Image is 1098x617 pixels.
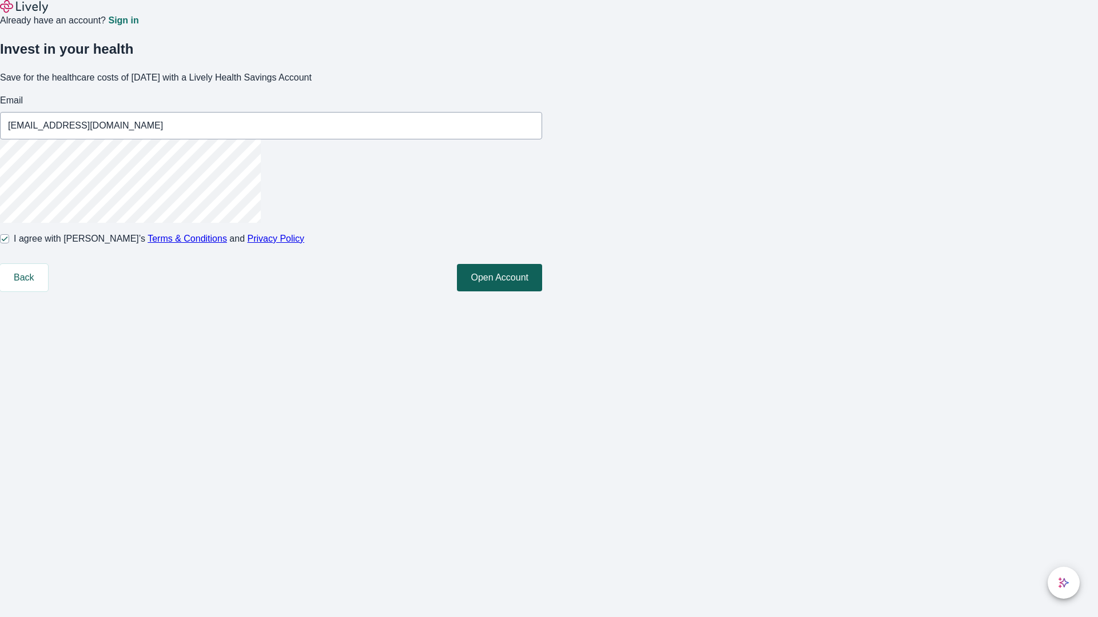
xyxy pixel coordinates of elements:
button: Open Account [457,264,542,291]
button: chat [1048,567,1080,599]
span: I agree with [PERSON_NAME]’s and [14,232,304,246]
a: Privacy Policy [248,234,305,243]
a: Sign in [108,16,138,25]
svg: Lively AI Assistant [1058,577,1069,588]
a: Terms & Conditions [148,234,227,243]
